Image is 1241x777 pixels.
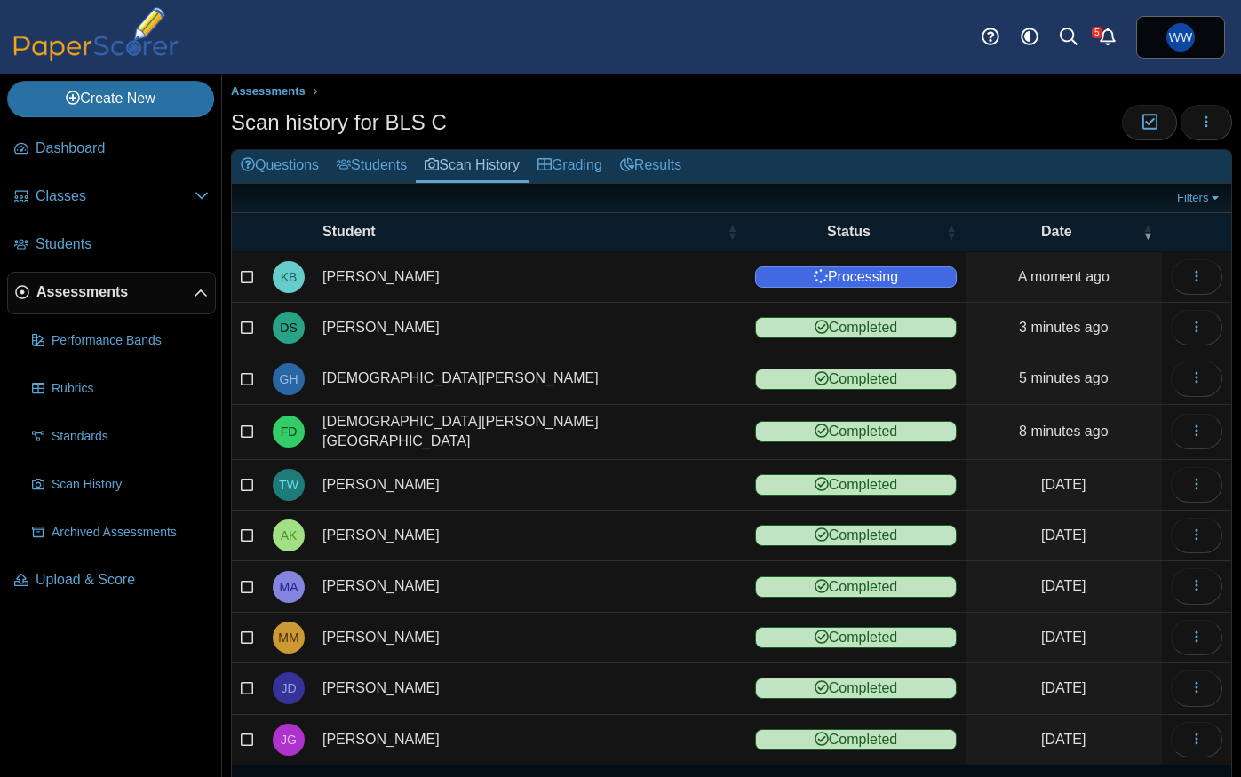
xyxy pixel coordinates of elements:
[7,7,185,61] img: PaperScorer
[322,222,723,242] span: Student
[25,511,216,554] a: Archived Assessments
[314,252,746,303] td: [PERSON_NAME]
[280,581,298,593] span: Marcela Alzate-Gomez
[314,303,746,353] td: [PERSON_NAME]
[25,368,216,410] a: Rubrics
[281,733,297,746] span: Justin Garcia
[231,107,447,138] h1: Scan history for BLS C
[36,234,209,254] span: Students
[416,150,529,183] a: Scan History
[1169,31,1192,44] span: William Whitney
[755,576,956,598] span: Completed
[36,186,195,206] span: Classes
[7,272,216,314] a: Assessments
[36,139,209,158] span: Dashboard
[231,84,306,98] span: Assessments
[1041,578,1086,593] time: Jul 22, 2025 at 4:26 PM
[946,223,957,241] span: Status : Activate to sort
[1166,23,1195,52] span: William Whitney
[36,570,209,590] span: Upload & Score
[7,176,216,218] a: Classes
[314,613,746,663] td: [PERSON_NAME]
[1173,189,1227,207] a: Filters
[232,150,328,183] a: Questions
[975,222,1139,242] span: Date
[755,421,956,442] span: Completed
[36,282,194,302] span: Assessments
[314,663,746,714] td: [PERSON_NAME]
[25,416,216,458] a: Standards
[52,428,209,446] span: Standards
[1019,370,1109,385] time: Sep 25, 2025 at 9:35 PM
[281,529,298,542] span: Aaron Kreag
[314,715,746,765] td: [PERSON_NAME]
[1136,16,1225,59] a: William Whitney
[314,511,746,561] td: [PERSON_NAME]
[314,561,746,612] td: [PERSON_NAME]
[7,49,185,64] a: PaperScorer
[328,150,416,183] a: Students
[52,380,209,398] span: Rubrics
[755,474,956,496] span: Completed
[1019,424,1109,439] time: Sep 25, 2025 at 9:32 PM
[1041,630,1086,645] time: Jul 12, 2025 at 12:49 PM
[727,223,737,241] span: Student : Activate to sort
[281,271,298,283] span: Kaylee Bruner
[755,627,956,648] span: Completed
[280,373,298,385] span: Grant Huguenin
[7,128,216,170] a: Dashboard
[281,682,296,694] span: Joseph Dominguez
[314,353,746,404] td: [DEMOGRAPHIC_DATA][PERSON_NAME]
[281,425,298,438] span: Francia DeJesus
[7,81,214,116] a: Create New
[755,525,956,546] span: Completed
[52,524,209,542] span: Archived Assessments
[278,631,298,644] span: Maria Munoz
[7,224,216,266] a: Students
[52,476,209,494] span: Scan History
[52,332,209,350] span: Performance Bands
[7,559,216,602] a: Upload & Score
[1041,680,1086,695] time: Jul 12, 2025 at 12:46 PM
[755,266,956,288] span: Processing
[1041,732,1086,747] time: Jul 12, 2025 at 12:44 PM
[755,222,942,242] span: Status
[1041,477,1086,492] time: Sep 16, 2025 at 10:01 AM
[314,460,746,511] td: [PERSON_NAME]
[611,150,690,183] a: Results
[279,479,298,491] span: Taylor Wolfe
[25,464,216,506] a: Scan History
[1041,527,1086,543] time: Sep 5, 2025 at 12:15 PM
[529,150,611,183] a: Grading
[1088,18,1127,57] a: Alerts
[1142,223,1153,241] span: Date : Activate to remove sorting
[755,369,956,390] span: Completed
[755,729,956,750] span: Completed
[755,678,956,699] span: Completed
[280,321,297,334] span: Desiree Serrano
[25,320,216,362] a: Performance Bands
[227,81,310,103] a: Assessments
[314,405,746,460] td: [DEMOGRAPHIC_DATA][PERSON_NAME][GEOGRAPHIC_DATA]
[1018,269,1110,284] time: Sep 25, 2025 at 9:40 PM
[755,317,956,338] span: Completed
[1019,320,1109,335] time: Sep 25, 2025 at 9:37 PM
